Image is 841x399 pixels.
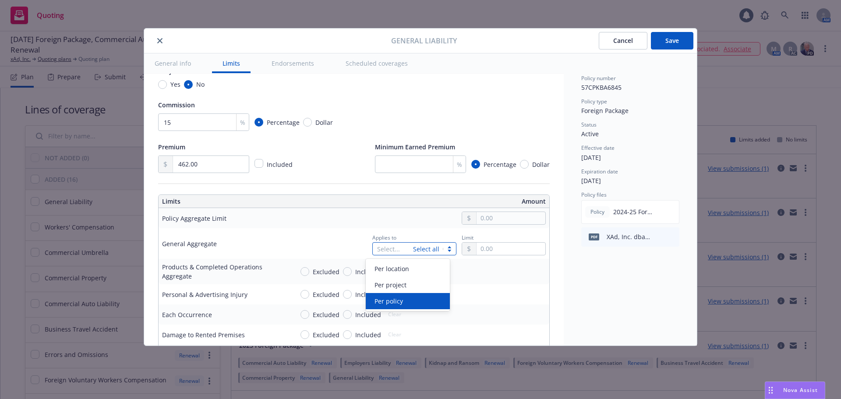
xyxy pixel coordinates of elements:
span: Per project [375,280,406,290]
span: Policy number [581,74,616,82]
button: General info [144,53,201,73]
button: Limits [212,53,251,73]
span: Minimum Earned Premium [375,143,455,151]
span: % [457,160,462,169]
span: General Liability [391,35,457,46]
div: Drag to move [765,382,776,399]
span: No [196,80,205,89]
span: Included [355,330,381,339]
span: Status [581,121,597,128]
span: Premium [158,143,185,151]
span: Nova Assist [783,386,818,394]
span: Dollar [532,160,550,169]
button: preview file [668,207,675,217]
button: download file [654,232,661,242]
input: 0.00 [173,156,249,173]
span: pdf [589,233,599,240]
input: 0.00 [477,243,545,255]
input: 0.00 [477,212,545,224]
button: Cancel [599,32,647,49]
span: Applies to [372,234,396,241]
input: Included [343,310,352,319]
span: Excluded [313,310,339,319]
input: No [184,80,193,89]
input: Excluded [300,310,309,319]
button: Scheduled coverages [335,53,418,73]
span: Effective date [581,144,615,152]
div: Policy Aggregate Limit [162,214,226,223]
span: Excluded [313,267,339,276]
span: [DATE] [581,177,601,185]
input: Excluded [300,290,309,299]
span: Expiration date [581,168,618,175]
span: Included [355,310,381,319]
span: Policy [589,208,606,216]
input: Percentage [471,160,480,169]
input: Excluded [300,330,309,339]
input: Excluded [300,267,309,276]
div: Personal & Advertising Injury [162,290,247,299]
span: Included [355,267,381,276]
button: Save [651,32,693,49]
span: Included [355,290,381,299]
div: General Aggregate [162,239,217,248]
input: Percentage [254,118,263,127]
span: Dollar [315,118,333,127]
span: Policy files [581,191,607,198]
button: preview file [668,232,676,242]
div: XAd, Inc. dba Ground Truth - Binder.pdf [607,232,650,241]
th: Limits [159,195,315,208]
span: 57CPKBA6845 [581,83,622,92]
span: Included [267,160,293,169]
span: Per policy [375,297,403,306]
span: Active [581,130,599,138]
span: Excluded [313,290,339,299]
span: Foreign Package [581,106,629,115]
span: Yes [170,80,180,89]
input: Dollar [303,118,312,127]
span: Per location [375,264,409,273]
a: Select all [413,245,439,253]
span: Policy type [581,98,607,105]
button: Nova Assist [765,381,825,399]
input: Yes [158,80,167,89]
span: Limit [462,234,474,241]
button: close [155,35,165,46]
button: download file [654,207,661,217]
span: [DATE] [581,153,601,162]
span: Excluded [313,330,339,339]
input: Included [343,330,352,339]
span: % [240,118,245,127]
div: Each Occurrence [162,310,212,319]
span: Commission [158,101,195,109]
span: Percentage [267,118,300,127]
button: Endorsements [261,53,325,73]
div: Damage to Rented Premises [162,330,245,339]
span: 2024-25 Foreign Package Policy - xAd, Inc. DBA GroundTruth.pdf [613,207,654,216]
input: Dollar [520,160,529,169]
th: Amount [358,195,549,208]
input: Included [343,267,352,276]
span: Percentage [484,160,516,169]
input: Included [343,290,352,299]
div: Products & Completed Operations Aggregate [162,262,286,281]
